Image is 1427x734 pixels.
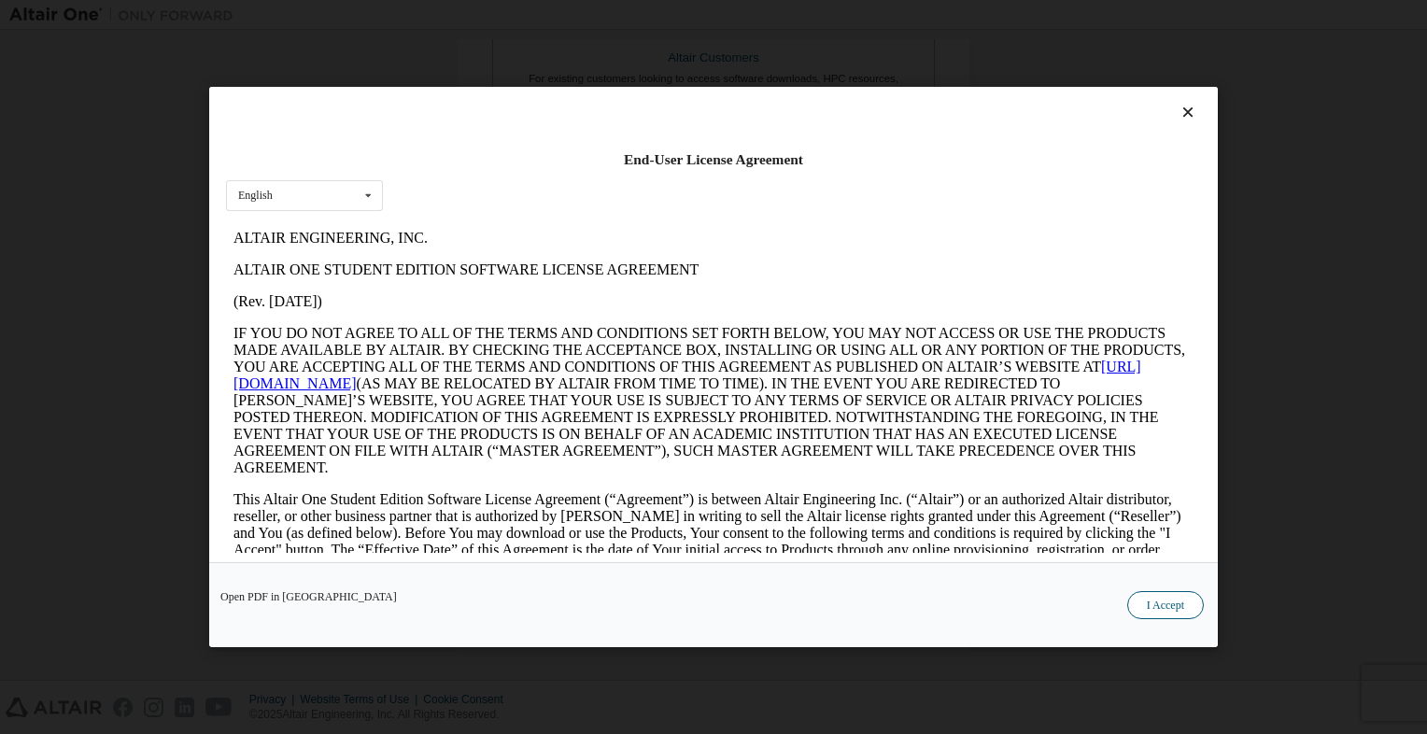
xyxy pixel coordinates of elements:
div: English [238,190,273,201]
p: (Rev. [DATE]) [7,71,968,88]
button: I Accept [1127,591,1204,619]
p: This Altair One Student Edition Software License Agreement (“Agreement”) is between Altair Engine... [7,269,968,353]
a: [URL][DOMAIN_NAME] [7,136,915,169]
p: ALTAIR ONE STUDENT EDITION SOFTWARE LICENSE AGREEMENT [7,39,968,56]
div: End-User License Agreement [226,150,1201,169]
p: IF YOU DO NOT AGREE TO ALL OF THE TERMS AND CONDITIONS SET FORTH BELOW, YOU MAY NOT ACCESS OR USE... [7,103,968,254]
p: ALTAIR ENGINEERING, INC. [7,7,968,24]
a: Open PDF in [GEOGRAPHIC_DATA] [220,591,397,602]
